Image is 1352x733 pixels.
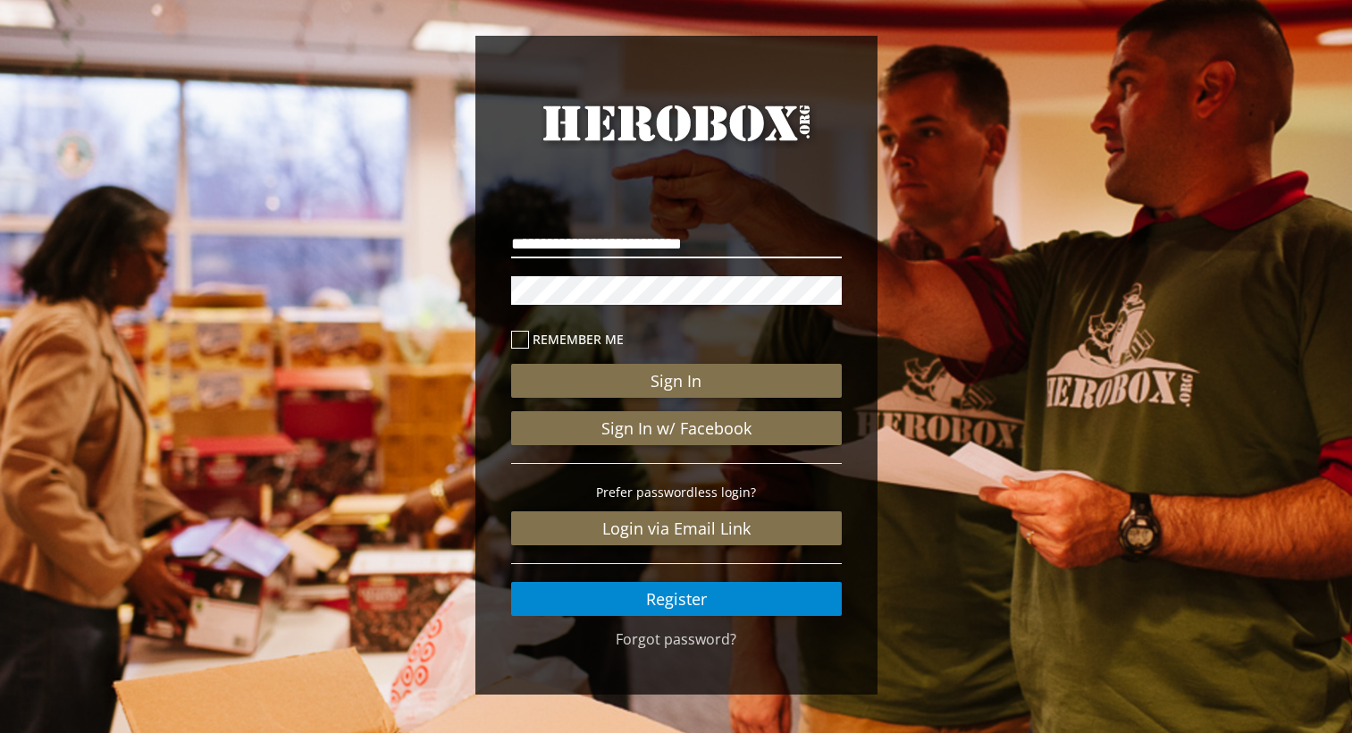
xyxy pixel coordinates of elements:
a: Sign In w/ Facebook [511,411,842,445]
button: Sign In [511,364,842,398]
a: Forgot password? [616,629,736,649]
a: Register [511,582,842,616]
label: Remember me [511,329,842,350]
a: Login via Email Link [511,511,842,545]
a: HeroBox [511,98,842,181]
p: Prefer passwordless login? [511,482,842,502]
